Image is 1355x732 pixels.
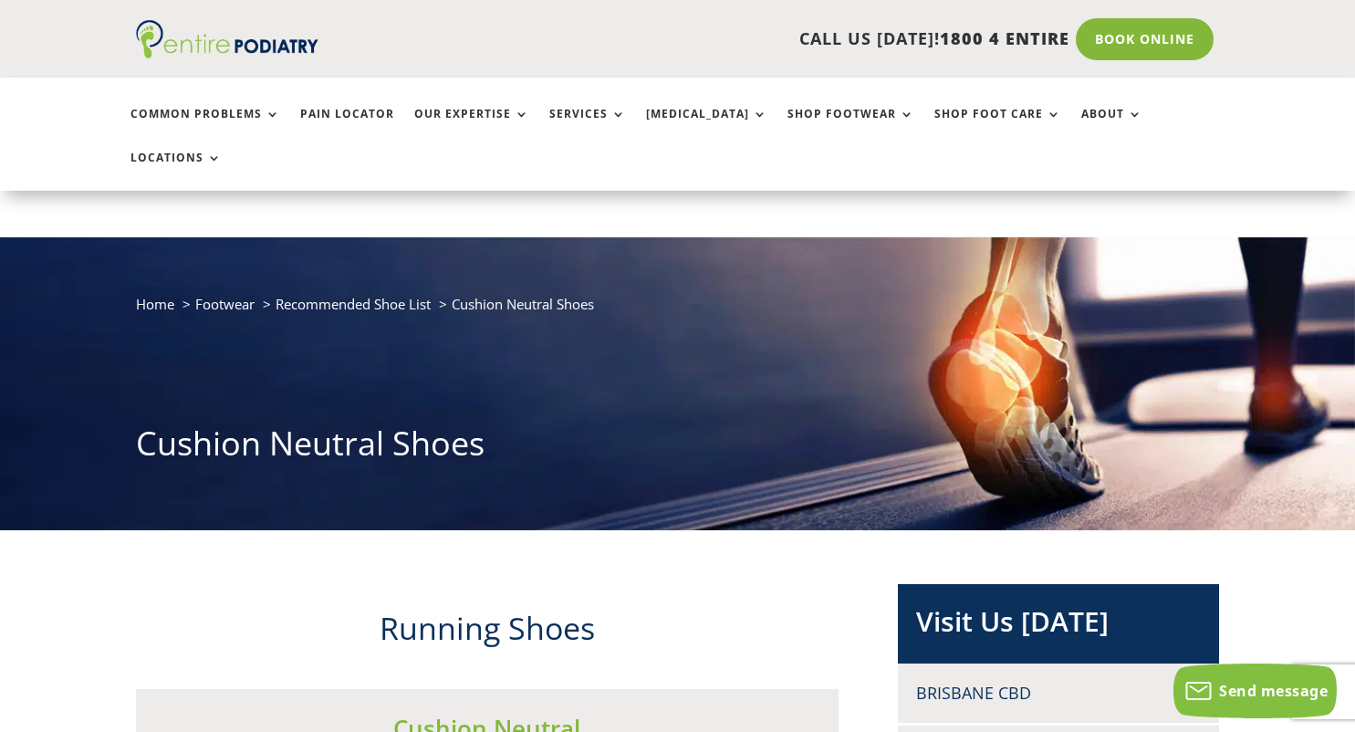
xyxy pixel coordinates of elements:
[136,44,318,62] a: Entire Podiatry
[549,108,626,147] a: Services
[136,20,318,58] img: logo (1)
[300,108,394,147] a: Pain Locator
[130,152,222,191] a: Locations
[136,295,174,313] a: Home
[130,108,280,147] a: Common Problems
[1076,18,1214,60] a: Book Online
[940,27,1069,49] span: 1800 4 ENTIRE
[386,27,1069,51] p: CALL US [DATE]!
[195,295,255,313] a: Footwear
[646,108,767,147] a: [MEDICAL_DATA]
[787,108,914,147] a: Shop Footwear
[916,682,1201,705] h4: Brisbane CBD
[1219,681,1328,701] span: Send message
[1173,664,1337,718] button: Send message
[276,295,431,313] a: Recommended Shoe List
[136,421,1220,476] h1: Cushion Neutral Shoes
[452,295,594,313] span: Cushion Neutral Shoes
[916,602,1201,650] h2: Visit Us [DATE]
[1081,108,1142,147] a: About
[136,607,839,660] h2: Running Shoes
[934,108,1061,147] a: Shop Foot Care
[136,292,1220,329] nav: breadcrumb
[414,108,529,147] a: Our Expertise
